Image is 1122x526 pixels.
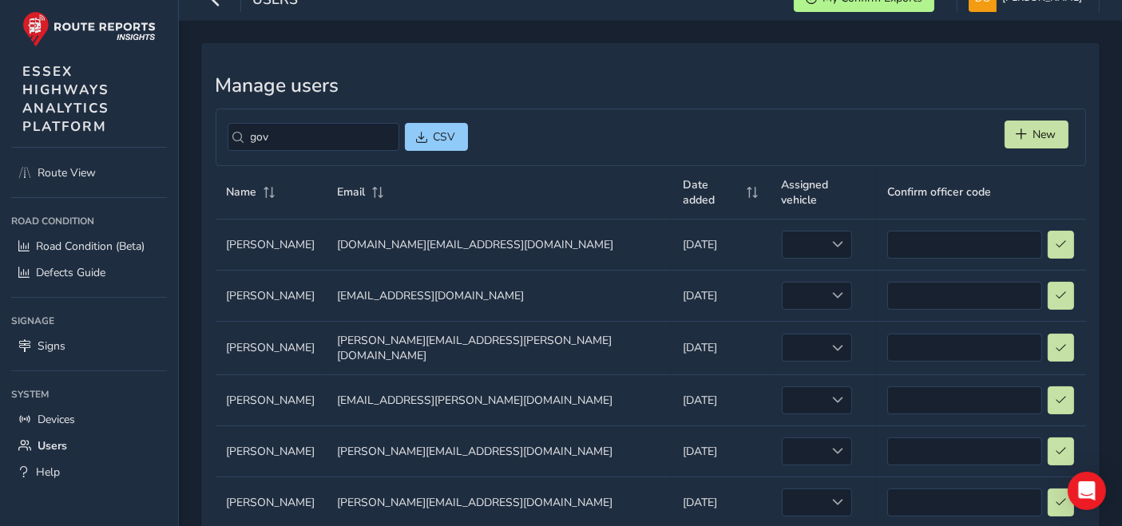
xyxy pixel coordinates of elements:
[327,270,672,321] td: [EMAIL_ADDRESS][DOMAIN_NAME]
[338,184,366,200] span: Email
[38,165,96,180] span: Route View
[887,184,991,200] span: Confirm officer code
[1033,127,1057,142] span: New
[434,129,456,144] span: CSV
[405,123,468,151] button: CSV
[672,270,770,321] td: [DATE]
[22,62,109,136] span: ESSEX HIGHWAYS ANALYTICS PLATFORM
[216,374,327,425] td: [PERSON_NAME]
[672,219,770,270] td: [DATE]
[36,239,145,254] span: Road Condition (Beta)
[782,177,866,208] span: Assigned vehicle
[11,233,167,259] a: Road Condition (Beta)
[1005,121,1068,148] button: New
[38,412,75,427] span: Devices
[216,74,1086,97] h3: Manage users
[327,425,672,477] td: [PERSON_NAME][EMAIL_ADDRESS][DOMAIN_NAME]
[216,219,327,270] td: [PERSON_NAME]
[11,333,167,359] a: Signs
[36,265,105,280] span: Defects Guide
[11,406,167,433] a: Devices
[327,219,672,270] td: [DOMAIN_NAME][EMAIL_ADDRESS][DOMAIN_NAME]
[11,459,167,485] a: Help
[11,209,167,233] div: Road Condition
[11,259,167,286] a: Defects Guide
[672,374,770,425] td: [DATE]
[327,321,672,374] td: [PERSON_NAME][EMAIL_ADDRESS][PERSON_NAME][DOMAIN_NAME]
[36,465,60,480] span: Help
[11,309,167,333] div: Signage
[672,321,770,374] td: [DATE]
[38,438,67,453] span: Users
[227,184,257,200] span: Name
[216,321,327,374] td: [PERSON_NAME]
[1068,472,1106,510] div: Open Intercom Messenger
[11,382,167,406] div: System
[11,160,167,186] a: Route View
[216,270,327,321] td: [PERSON_NAME]
[22,11,156,47] img: rr logo
[216,425,327,477] td: [PERSON_NAME]
[38,338,65,354] span: Signs
[683,177,740,208] span: Date added
[228,123,399,151] input: Search...
[672,425,770,477] td: [DATE]
[11,433,167,459] a: Users
[327,374,672,425] td: [EMAIL_ADDRESS][PERSON_NAME][DOMAIN_NAME]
